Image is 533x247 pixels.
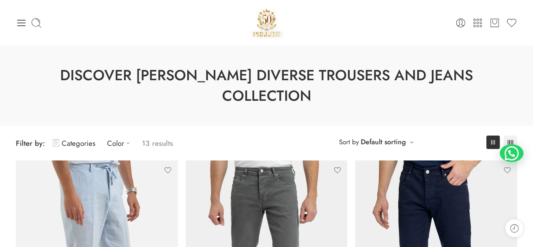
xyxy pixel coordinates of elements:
[250,6,284,40] a: Pellini -
[361,136,406,147] a: Default sorting
[489,17,500,28] a: Cart
[339,136,359,149] span: Sort by
[142,134,173,153] p: 13 results
[107,134,134,153] a: Color
[53,134,95,153] a: Categories
[16,138,45,149] span: Filter by:
[250,6,284,40] img: Pellini
[506,17,517,28] a: Wishlist
[20,65,513,106] h1: Discover [PERSON_NAME] Diverse Trousers and Jeans Collection
[455,17,466,28] a: Login / Register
